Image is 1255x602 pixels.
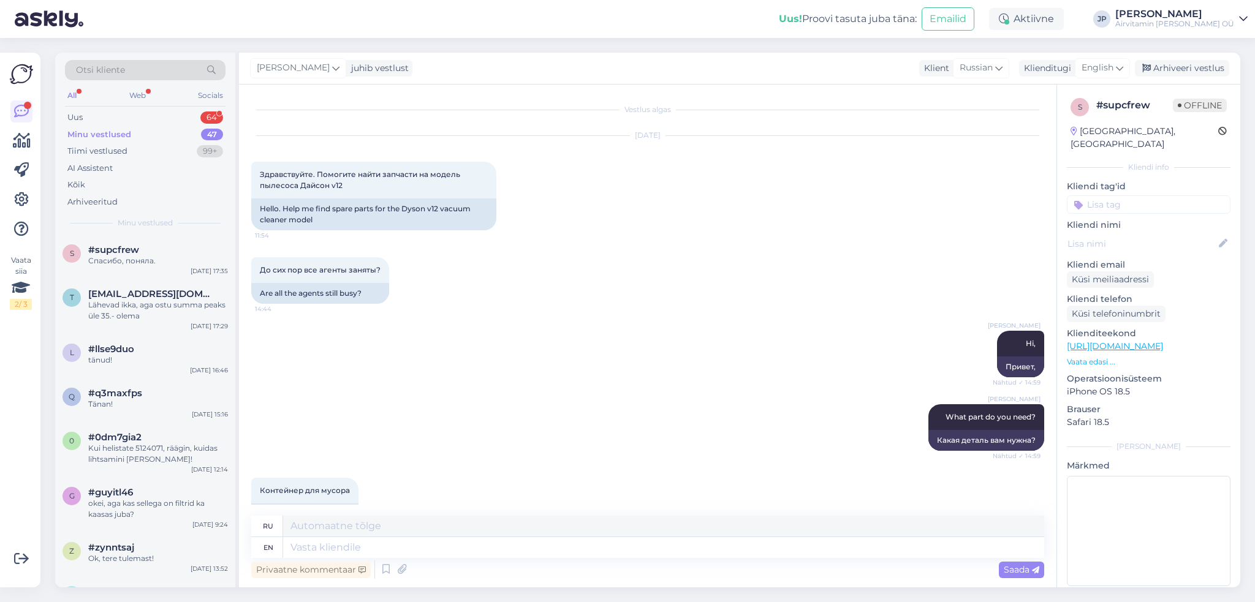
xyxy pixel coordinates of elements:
div: tänud! [88,355,228,366]
span: 14:44 [255,304,301,314]
div: Hello. Help me find spare parts for the Dyson v12 vacuum cleaner model [251,198,496,230]
span: [PERSON_NAME] [988,394,1041,404]
div: Kõik [67,179,85,191]
div: Privaatne kommentaar [251,562,371,578]
div: # supcfrew [1096,98,1173,113]
p: Operatsioonisüsteem [1067,372,1230,385]
span: Saada [1004,564,1039,575]
span: 11:54 [255,231,301,240]
input: Lisa tag [1067,195,1230,214]
div: Klient [919,62,949,75]
div: [DATE] 16:46 [190,366,228,375]
span: g [69,491,75,500]
span: Nähtud ✓ 14:59 [993,451,1041,461]
img: Askly Logo [10,62,33,86]
span: Russian [960,61,993,75]
span: [PERSON_NAME] [988,321,1041,330]
span: 0 [69,436,74,445]
div: [DATE] 15:16 [192,410,228,419]
p: iPhone OS 18.5 [1067,385,1230,398]
div: Ok, tere tulemast! [88,553,228,564]
span: toomastkelly@gmail.com [88,288,216,299]
p: Kliendi telefon [1067,293,1230,306]
div: Airvitamin [PERSON_NAME] OÜ [1115,19,1234,29]
span: Nähtud ✓ 14:59 [993,378,1041,387]
div: okei, aga kas sellega on filtrid ka kaasas juba? [88,498,228,520]
div: Web [127,88,148,103]
span: [PERSON_NAME] [257,61,330,75]
div: [DATE] 17:29 [191,322,228,331]
button: Emailid [922,7,974,31]
span: Hi, [1026,339,1036,348]
div: Спасибо, поняла. [88,255,228,266]
div: Socials [195,88,226,103]
span: English [1082,61,1113,75]
div: en [264,537,273,558]
span: s [70,249,74,258]
div: [DATE] [251,130,1044,141]
div: Are all the agents still busy? [251,283,389,304]
div: Uus [67,111,83,124]
span: #q3maxfps [88,388,142,399]
span: #0dm7gia2 [88,432,142,443]
span: s [1078,102,1082,111]
b: Uus! [779,13,802,24]
div: Proovi tasuta juba täna: [779,12,917,26]
p: Brauser [1067,403,1230,416]
p: Klienditeekond [1067,327,1230,340]
span: l [70,348,74,357]
span: t [70,293,74,302]
span: #vx2ieugz [88,586,137,597]
div: Vaata siia [10,255,32,310]
div: All [65,88,79,103]
span: #llse9duo [88,344,134,355]
div: [GEOGRAPHIC_DATA], [GEOGRAPHIC_DATA] [1071,125,1218,151]
div: 64 [200,111,223,124]
div: Привет, [997,356,1044,377]
span: #guyitl46 [88,487,133,498]
p: Safari 18.5 [1067,416,1230,429]
div: Küsi telefoninumbrit [1067,306,1166,322]
p: Kliendi nimi [1067,219,1230,231]
div: [DATE] 13:52 [191,564,228,573]
span: Offline [1173,99,1227,112]
span: What part do you need? [946,412,1036,421]
div: 99+ [197,145,223,157]
span: #supcfrew [88,244,139,255]
div: [DATE] 17:35 [191,266,228,276]
div: Klienditugi [1019,62,1071,75]
p: Kliendi email [1067,258,1230,271]
div: AI Assistent [67,162,113,175]
div: Arhiveeri vestlus [1135,60,1229,77]
div: Tiimi vestlused [67,145,127,157]
span: #zynntsaj [88,542,134,553]
span: Minu vestlused [118,217,173,228]
div: Aktiivne [989,8,1064,30]
span: Контейнер для мусора [260,486,350,495]
span: До сих пор все агенты заняты? [260,265,381,274]
p: Kliendi tag'id [1067,180,1230,193]
span: Otsi kliente [76,64,125,77]
div: Lähevad ikka, aga ostu summa peaks üle 35.- olema [88,299,228,322]
p: Vaata edasi ... [1067,356,1230,367]
div: juhib vestlust [346,62,409,75]
div: Kliendi info [1067,162,1230,173]
span: Здравствуйте. Помогите найти запчасти на модель пылесоса Дайсон v12 [260,170,462,190]
div: Vestlus algas [251,104,1044,115]
div: Kui helistate 5124071, räägin, kuidas lihtsamini [PERSON_NAME]! [88,443,228,465]
a: [PERSON_NAME]Airvitamin [PERSON_NAME] OÜ [1115,9,1248,29]
input: Lisa nimi [1067,237,1216,250]
div: 47 [201,129,223,141]
div: 2 / 3 [10,299,32,310]
span: q [69,392,75,401]
div: Tänan! [88,399,228,410]
div: Küsi meiliaadressi [1067,271,1154,288]
div: Garbage container [251,503,358,524]
div: Arhiveeritud [67,196,118,208]
span: z [69,546,74,555]
div: Minu vestlused [67,129,131,141]
div: Какая деталь вам нужна? [928,430,1044,451]
div: [DATE] 12:14 [191,465,228,474]
a: [URL][DOMAIN_NAME] [1067,341,1163,352]
div: [PERSON_NAME] [1067,441,1230,452]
